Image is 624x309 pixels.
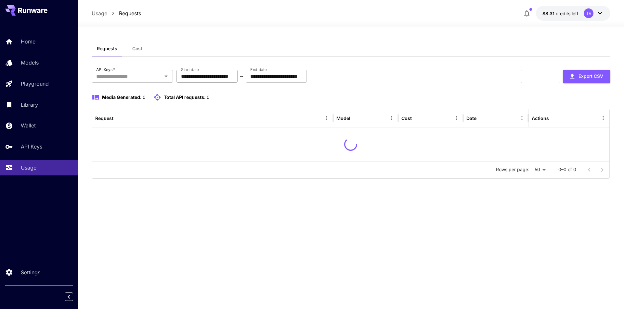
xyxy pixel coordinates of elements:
[21,59,39,66] p: Models
[517,113,526,123] button: Menu
[207,94,210,100] span: 0
[92,9,107,17] a: Usage
[496,166,529,173] p: Rows per page:
[452,113,461,123] button: Menu
[558,166,576,173] p: 0–0 of 0
[181,67,199,72] label: Start date
[143,94,146,100] span: 0
[70,291,78,303] div: Collapse sidebar
[351,113,360,123] button: Sort
[132,46,142,52] span: Cost
[599,113,608,123] button: Menu
[21,101,38,109] p: Library
[102,94,142,100] span: Media Generated:
[240,72,243,80] p: ~
[412,113,422,123] button: Sort
[322,113,331,123] button: Menu
[532,165,548,174] div: 50
[21,38,35,45] p: Home
[92,9,141,17] nav: breadcrumb
[563,70,610,83] button: Export CSV
[21,164,36,172] p: Usage
[401,115,412,121] div: Cost
[542,11,556,16] span: $8.31
[250,67,266,72] label: End date
[542,10,578,17] div: $8.31307
[95,115,113,121] div: Request
[114,113,123,123] button: Sort
[584,8,593,18] div: TV
[336,115,350,121] div: Model
[65,292,73,301] button: Collapse sidebar
[536,6,610,21] button: $8.31307TV
[532,115,549,121] div: Actions
[466,115,476,121] div: Date
[387,113,396,123] button: Menu
[164,94,206,100] span: Total API requests:
[162,72,171,81] button: Open
[21,80,49,88] p: Playground
[477,113,486,123] button: Sort
[97,46,117,52] span: Requests
[21,122,36,129] p: Wallet
[21,268,40,276] p: Settings
[556,11,578,16] span: credits left
[21,143,42,150] p: API Keys
[119,9,141,17] a: Requests
[96,67,115,72] label: API Keys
